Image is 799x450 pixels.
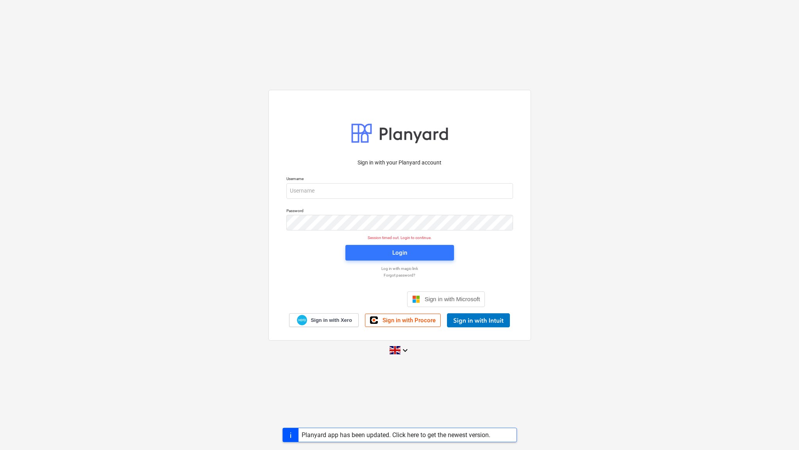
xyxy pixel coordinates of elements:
[425,296,480,302] span: Sign in with Microsoft
[760,412,799,450] div: Widget de chat
[297,315,307,325] img: Xero logo
[412,295,420,303] img: Microsoft logo
[302,431,490,439] div: Planyard app has been updated. Click here to get the newest version.
[345,245,454,261] button: Login
[311,317,352,324] span: Sign in with Xero
[286,208,513,215] p: Password
[365,314,441,327] a: Sign in with Procore
[282,266,517,271] a: Log in with magic link
[286,183,513,199] input: Username
[310,291,405,308] iframe: Sign in with Google Button
[282,235,518,240] p: Session timed out. Login to continue.
[760,412,799,450] iframe: Chat Widget
[286,176,513,183] p: Username
[392,248,407,258] div: Login
[400,346,410,355] i: keyboard_arrow_down
[286,159,513,167] p: Sign in with your Planyard account
[282,273,517,278] a: Forgot password?
[289,313,359,327] a: Sign in with Xero
[383,317,436,324] span: Sign in with Procore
